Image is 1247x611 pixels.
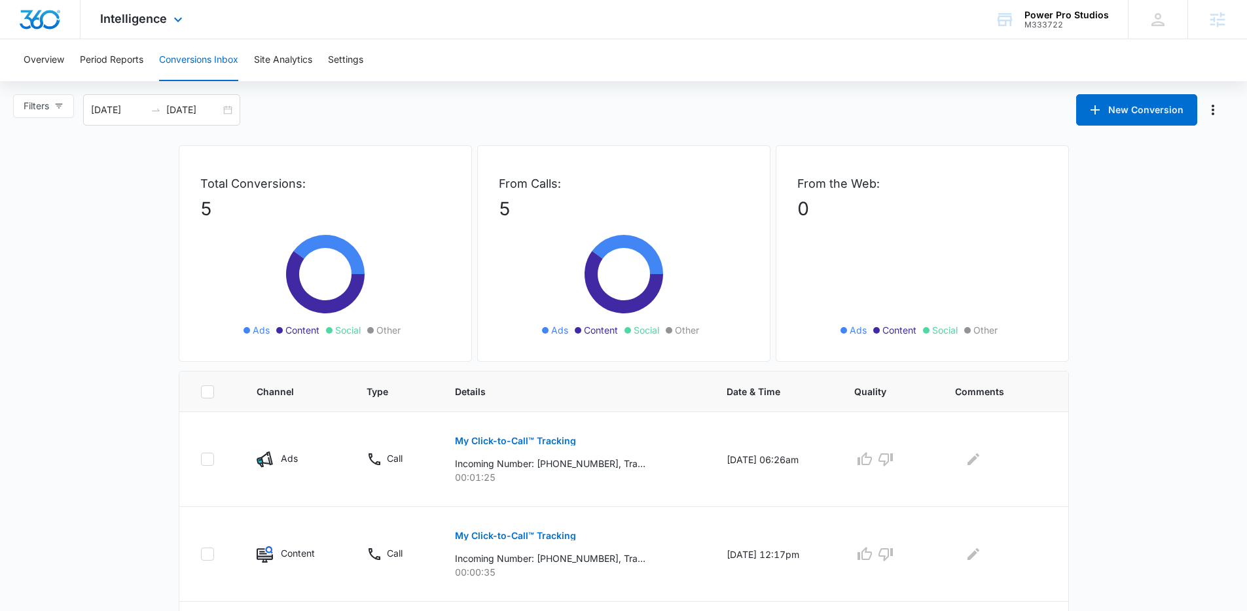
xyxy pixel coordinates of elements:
p: Call [387,451,403,465]
p: Call [387,546,403,560]
button: Conversions Inbox [159,39,238,81]
span: Comments [955,385,1028,398]
button: My Click-to-Call™ Tracking [455,425,576,457]
span: to [151,105,161,115]
button: Manage Numbers [1202,99,1223,120]
p: Incoming Number: [PHONE_NUMBER], Tracking Number: [PHONE_NUMBER], Ring To: [PHONE_NUMBER], Caller... [455,551,645,565]
span: Type [367,385,405,398]
span: Content [882,323,916,337]
input: Start date [91,103,145,117]
p: Total Conversions: [200,175,450,192]
button: My Click-to-Call™ Tracking [455,520,576,551]
button: Edit Comments [963,449,984,470]
p: 5 [200,195,450,222]
span: swap-right [151,105,161,115]
p: My Click-to-Call™ Tracking [455,531,576,540]
p: From the Web: [797,175,1047,192]
span: Date & Time [727,385,804,398]
p: 00:00:35 [455,565,695,579]
p: My Click-to-Call™ Tracking [455,436,576,445]
p: Ads [281,451,298,465]
p: Content [281,546,315,560]
button: Settings [328,39,363,81]
span: Details [455,385,676,398]
button: Filters [13,94,74,118]
span: Ads [850,323,867,337]
p: 5 [499,195,749,222]
span: Social [634,323,659,337]
span: Other [973,323,998,337]
input: End date [166,103,221,117]
span: Social [335,323,361,337]
td: [DATE] 12:17pm [711,507,839,602]
span: Channel [257,385,316,398]
span: Other [376,323,401,337]
div: account id [1024,20,1109,29]
td: [DATE] 06:26am [711,412,839,507]
button: Overview [24,39,64,81]
span: Ads [253,323,270,337]
button: Site Analytics [254,39,312,81]
span: Other [675,323,699,337]
p: 0 [797,195,1047,222]
button: Edit Comments [963,544,984,565]
span: Ads [551,323,568,337]
button: New Conversion [1076,94,1197,126]
span: Quality [854,385,905,398]
span: Social [932,323,958,337]
span: Filters [24,99,49,113]
div: account name [1024,10,1109,20]
p: From Calls: [499,175,749,192]
p: Incoming Number: [PHONE_NUMBER], Tracking Number: [PHONE_NUMBER], Ring To: [PHONE_NUMBER], Caller... [455,457,645,470]
span: Intelligence [100,12,167,26]
button: Period Reports [80,39,143,81]
p: 00:01:25 [455,470,695,484]
span: Content [584,323,618,337]
span: Content [285,323,319,337]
